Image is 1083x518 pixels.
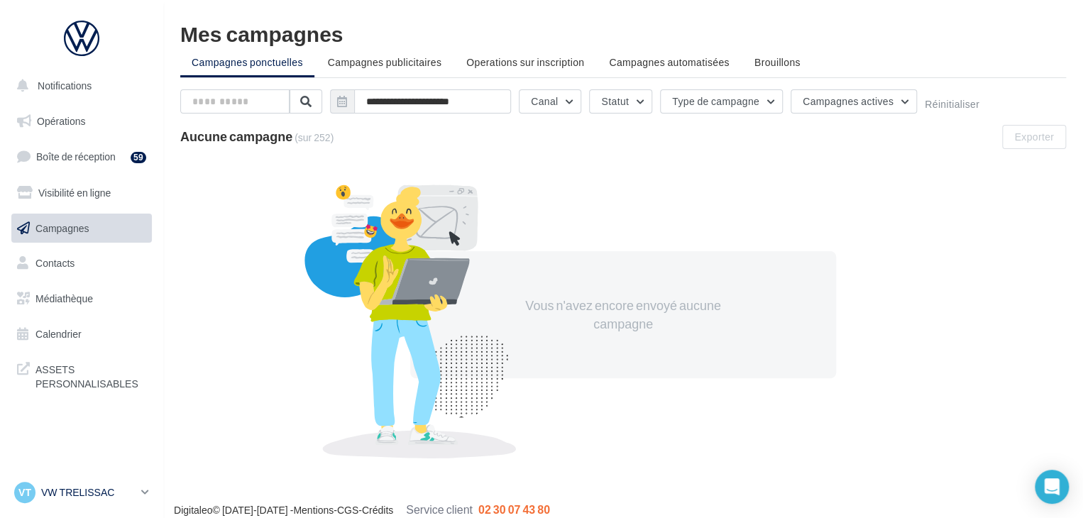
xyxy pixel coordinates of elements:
[131,152,146,163] div: 59
[1002,125,1066,149] button: Exporter
[925,99,979,110] button: Réinitialiser
[337,504,358,516] a: CGS
[519,89,581,114] button: Canal
[9,141,155,172] a: Boîte de réception59
[180,128,292,144] span: Aucune campagne
[406,502,473,516] span: Service client
[180,23,1066,44] div: Mes campagnes
[609,56,729,68] span: Campagnes automatisées
[35,328,82,340] span: Calendrier
[9,284,155,314] a: Médiathèque
[36,150,116,162] span: Boîte de réception
[589,89,652,114] button: Statut
[35,360,146,390] span: ASSETS PERSONNALISABLES
[41,485,136,500] p: VW TRELISSAC
[293,504,334,516] a: Mentions
[295,131,334,145] span: (sur 252)
[35,221,89,233] span: Campagnes
[35,292,93,304] span: Médiathèque
[754,56,801,68] span: Brouillons
[9,319,155,349] a: Calendrier
[9,178,155,208] a: Visibilité en ligne
[501,297,745,333] div: Vous n'avez encore envoyé aucune campagne
[18,485,31,500] span: VT
[1035,470,1069,504] div: Open Intercom Messenger
[11,479,152,506] a: VT VW TRELISSAC
[9,354,155,396] a: ASSETS PERSONNALISABLES
[38,79,92,92] span: Notifications
[660,89,783,114] button: Type de campagne
[174,504,212,516] a: Digitaleo
[9,248,155,278] a: Contacts
[803,95,894,107] span: Campagnes actives
[466,56,584,68] span: Operations sur inscription
[38,187,111,199] span: Visibilité en ligne
[328,56,441,68] span: Campagnes publicitaires
[174,504,550,516] span: © [DATE]-[DATE] - - -
[37,115,85,127] span: Opérations
[9,71,149,101] button: Notifications
[9,106,155,136] a: Opérations
[35,257,75,269] span: Contacts
[478,502,550,516] span: 02 30 07 43 80
[791,89,917,114] button: Campagnes actives
[9,214,155,243] a: Campagnes
[362,504,393,516] a: Crédits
